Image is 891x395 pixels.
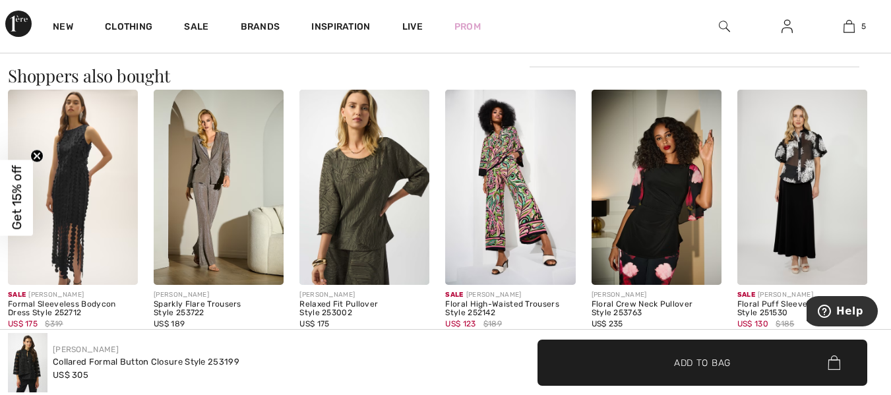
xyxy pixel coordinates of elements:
iframe: Opens a widget where you can find more information [807,296,878,329]
span: Get 15% off [9,166,24,230]
span: US$ 235 [592,319,623,328]
img: Formal Sleeveless Bodycon Dress Style 252712 [8,90,138,285]
span: $189 [483,318,502,330]
div: [PERSON_NAME] [8,290,138,300]
span: US$ 189 [154,319,185,328]
span: US$ 305 [53,370,88,380]
img: Bag.svg [828,355,840,370]
span: 5 [861,20,866,32]
span: $185 [776,318,794,330]
span: US$ 175 [8,319,38,328]
span: Sale [8,291,26,299]
img: Floral Puff Sleeve Blouse Style 251530 [737,90,867,285]
span: Sale [737,291,755,299]
a: New [53,21,73,35]
a: [PERSON_NAME] [53,345,119,354]
div: [PERSON_NAME] [445,290,575,300]
span: Sale [445,291,463,299]
span: US$ 123 [445,319,476,328]
img: Floral High-Waisted Trousers Style 252142 [445,90,575,285]
a: Prom [454,20,481,34]
img: My Info [782,18,793,34]
button: Add to Bag [538,340,867,386]
span: $319 [45,318,63,330]
a: 5 [818,18,880,34]
img: Floral Crew Neck Pullover Style 253763 [592,90,722,285]
div: Sparkly Flare Trousers Style 253722 [154,300,284,319]
a: Live [402,20,423,34]
div: Floral Crew Neck Pullover Style 253763 [592,300,722,319]
div: Formal Sleeveless Bodycon Dress Style 252712 [8,300,138,319]
div: [PERSON_NAME] [154,290,284,300]
a: Sale [184,21,208,35]
button: Close teaser [30,149,44,162]
img: 1ère Avenue [5,11,32,37]
a: Clothing [105,21,152,35]
img: Relaxed Fit Pullover Style 253002 [299,90,429,285]
img: search the website [719,18,730,34]
span: Add to Bag [674,355,731,369]
img: Sparkly Flare Trousers Style 253722 [154,90,284,285]
h3: Shoppers also bought [8,67,883,84]
a: Sign In [771,18,803,35]
img: Collared Formal Button Closure Style 253199 [8,333,47,392]
span: US$ 175 [299,319,329,328]
div: Floral Puff Sleeve Blouse Style 251530 [737,300,867,319]
span: Inspiration [311,21,370,35]
div: Collared Formal Button Closure Style 253199 [53,355,239,369]
div: [PERSON_NAME] [299,290,429,300]
div: Relaxed Fit Pullover Style 253002 [299,300,429,319]
span: US$ 130 [737,319,768,328]
div: [PERSON_NAME] [737,290,867,300]
a: Brands [241,21,280,35]
div: [PERSON_NAME] [592,290,722,300]
img: My Bag [844,18,855,34]
div: Floral High-Waisted Trousers Style 252142 [445,300,575,319]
